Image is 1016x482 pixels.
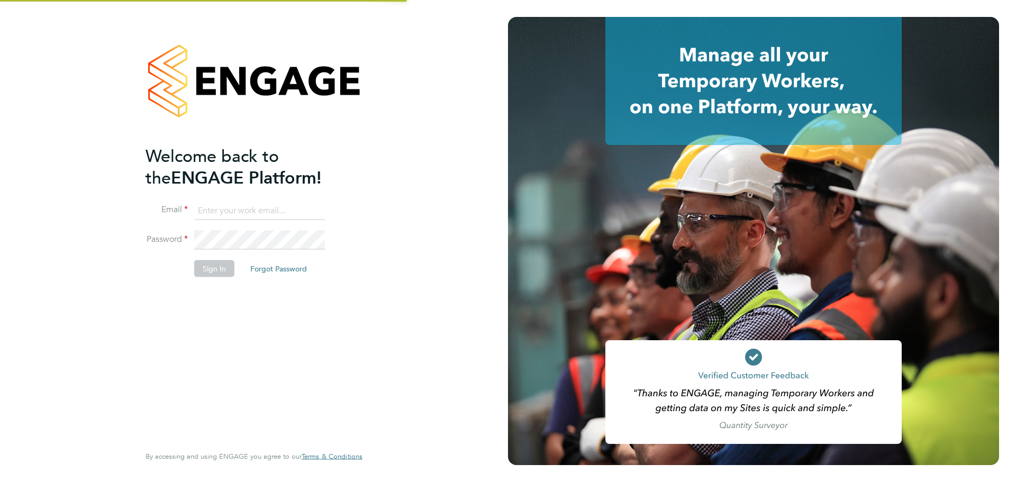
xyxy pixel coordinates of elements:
h2: ENGAGE Platform! [146,145,352,188]
input: Enter your work email... [194,201,325,220]
label: Password [146,234,188,245]
span: By accessing and using ENGAGE you agree to our [146,452,362,461]
label: Email [146,204,188,215]
span: Welcome back to the [146,145,279,188]
a: Terms & Conditions [302,452,362,461]
button: Sign In [194,260,234,277]
button: Forgot Password [242,260,315,277]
